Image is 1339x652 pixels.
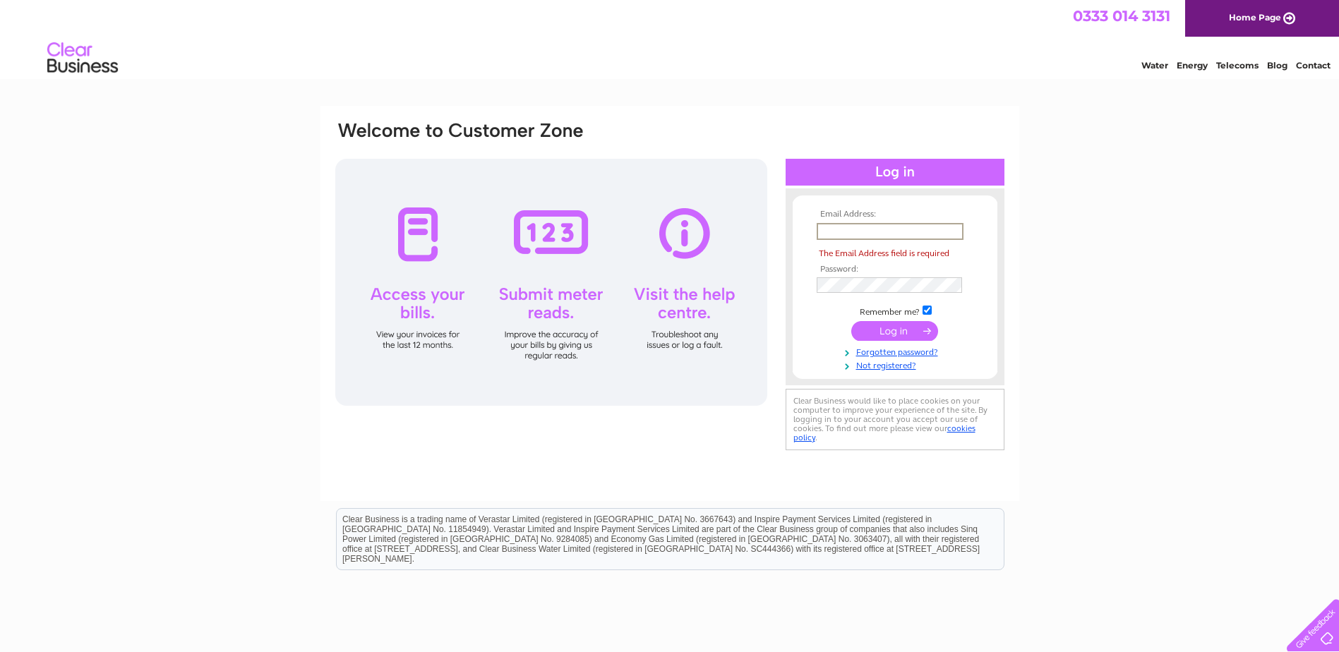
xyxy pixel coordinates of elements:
img: logo.png [47,37,119,80]
a: Telecoms [1216,60,1259,71]
td: Remember me? [813,303,977,318]
a: Energy [1177,60,1208,71]
a: Water [1141,60,1168,71]
th: Password: [813,265,977,274]
a: Blog [1267,60,1287,71]
th: Email Address: [813,210,977,219]
div: Clear Business is a trading name of Verastar Limited (registered in [GEOGRAPHIC_DATA] No. 3667643... [337,8,1004,68]
a: Not registered? [817,358,977,371]
span: The Email Address field is required [819,248,949,258]
input: Submit [851,321,938,341]
a: Forgotten password? [817,344,977,358]
a: 0333 014 3131 [1073,7,1170,25]
a: Contact [1296,60,1331,71]
div: Clear Business would like to place cookies on your computer to improve your experience of the sit... [786,389,1004,450]
a: cookies policy [793,423,975,442]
